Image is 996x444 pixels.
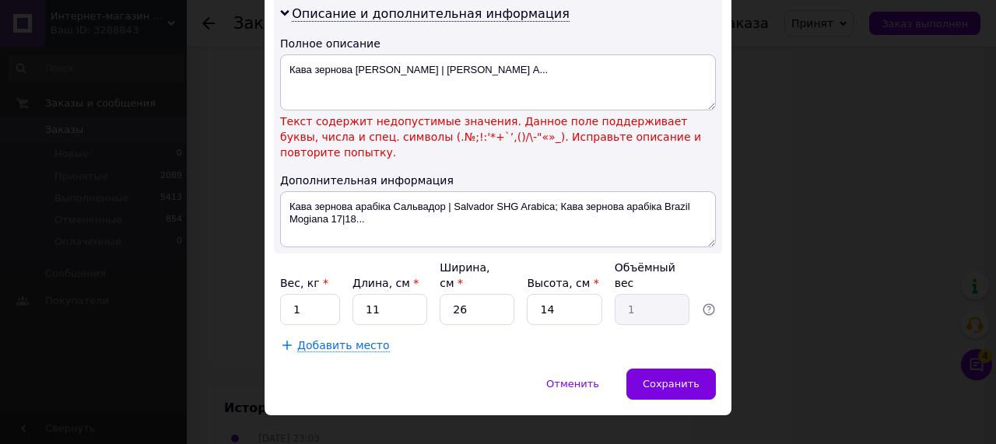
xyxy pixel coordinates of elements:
[280,36,716,51] div: Полное описание
[615,260,689,291] div: Объёмный вес
[546,378,599,390] span: Отменить
[280,114,716,160] span: Текст содержит недопустимые значения. Данное поле поддерживает буквы, числа и спец. символы (.№;!...
[280,191,716,247] textarea: Кава зернова арабіка Сальвадор | Salvador SHG Arabica; Кава зернова арабіка Brazil Mogiana 17|18...
[440,261,489,289] label: Ширина, см
[352,277,419,289] label: Длина, см
[280,54,716,110] textarea: Кава зернова [PERSON_NAME] | [PERSON_NAME] A...
[280,277,328,289] label: Вес, кг
[280,173,716,188] div: Дополнительная информация
[292,6,570,22] span: Описание и дополнительная информация
[527,277,598,289] label: Высота, см
[643,378,700,390] span: Сохранить
[297,339,390,352] span: Добавить место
